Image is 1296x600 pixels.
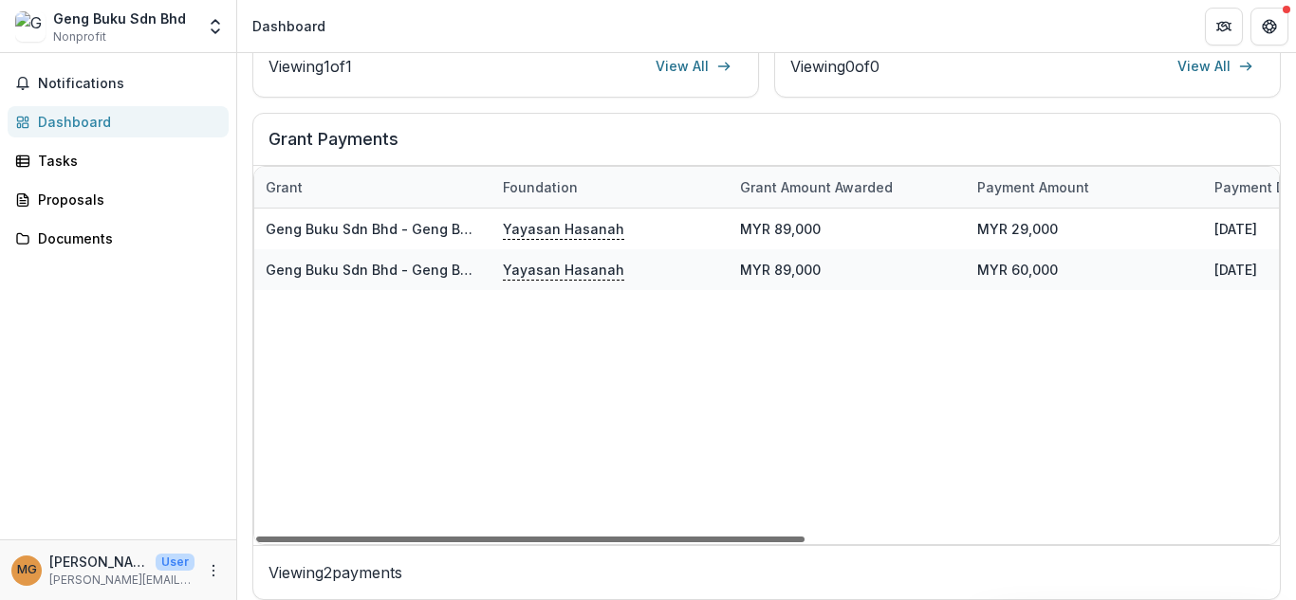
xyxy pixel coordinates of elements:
a: Documents [8,223,229,254]
div: Payment Amount [966,167,1203,208]
span: Notifications [38,76,221,92]
a: View All [644,51,743,82]
div: Documents [38,228,213,248]
div: Grant [254,167,491,208]
button: Partners [1205,8,1243,45]
a: Dashboard [8,106,229,137]
div: Proposals [38,190,213,209]
p: Yayasan Hasanah [503,259,624,280]
div: MYR 29,000 [966,209,1203,249]
div: MYR 60,000 [966,249,1203,290]
div: MYR 89,000 [729,249,966,290]
button: Open entity switcher [202,8,229,45]
p: Yayasan Hasanah [503,218,624,239]
p: Viewing 0 of 0 [790,55,879,78]
p: User [156,554,194,571]
div: Muhamad Adi Guntor [17,564,37,576]
a: Proposals [8,184,229,215]
div: Grant amount awarded [729,167,966,208]
div: Geng Buku Sdn Bhd [53,9,186,28]
div: Dashboard [252,16,325,36]
div: Foundation [491,177,589,197]
a: Geng Buku Sdn Bhd - Geng Buku [266,262,485,278]
div: Dashboard [38,112,213,132]
div: Grant amount awarded [729,177,904,197]
img: Geng Buku Sdn Bhd [15,11,46,42]
span: Nonprofit [53,28,106,45]
div: MYR 89,000 [729,209,966,249]
nav: breadcrumb [245,12,333,40]
a: Geng Buku Sdn Bhd - Geng Buku [266,221,485,237]
p: Viewing 1 of 1 [268,55,352,78]
a: Tasks [8,145,229,176]
div: Grant [254,177,314,197]
p: Viewing 2 payments [268,561,1265,584]
button: More [202,559,225,582]
a: View All [1166,51,1265,82]
button: Get Help [1250,8,1288,45]
p: [PERSON_NAME][EMAIL_ADDRESS][DOMAIN_NAME] [49,572,194,589]
div: Foundation [491,167,729,208]
div: Payment Amount [966,177,1101,197]
button: Notifications [8,68,229,99]
p: [PERSON_NAME] [PERSON_NAME] [49,552,148,572]
div: Tasks [38,151,213,171]
h2: Grant Payments [268,129,1265,165]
